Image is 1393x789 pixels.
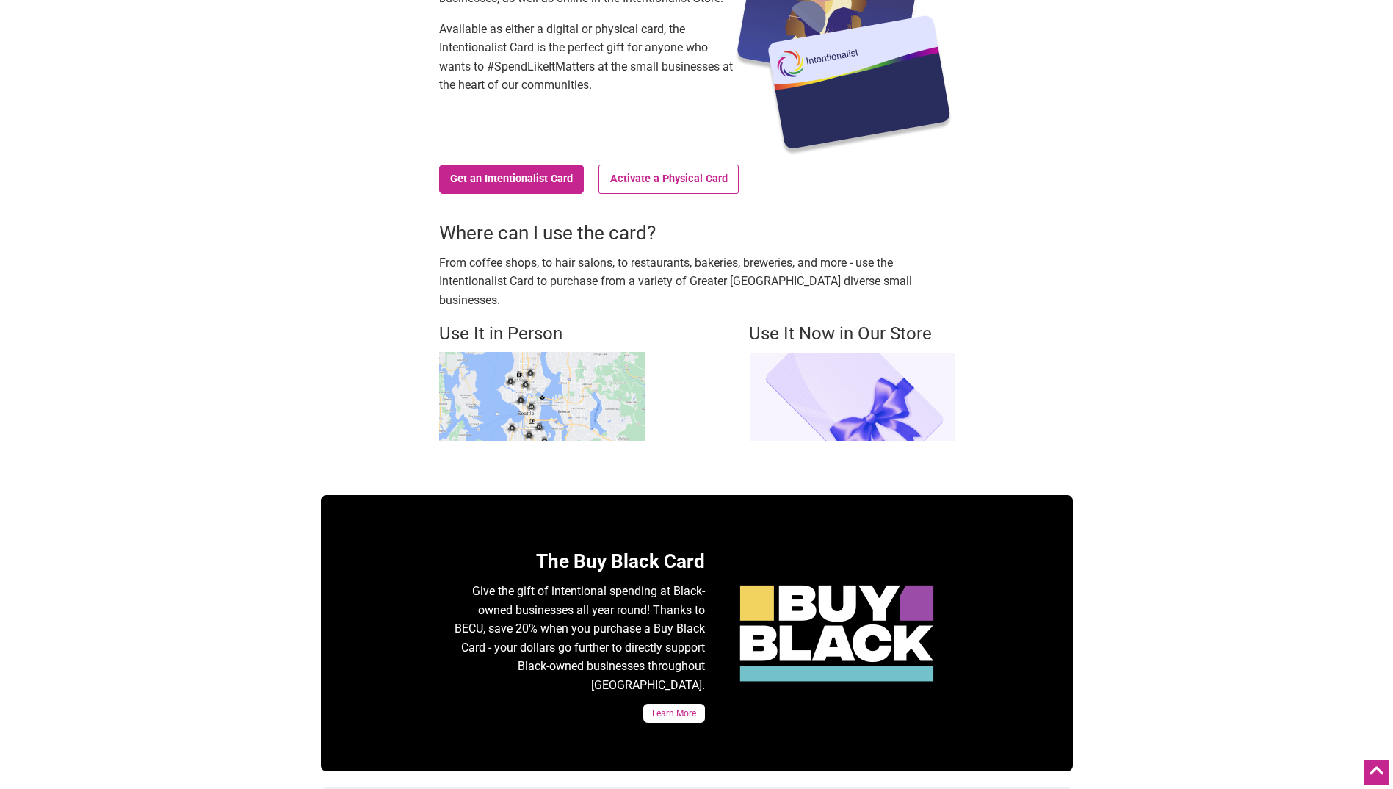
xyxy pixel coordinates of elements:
[749,322,955,347] h4: Use It Now in Our Store
[439,20,733,95] p: Available as either a digital or physical card, the Intentionalist Card is the perfect gift for a...
[439,322,645,347] h4: Use It in Person
[439,165,585,194] a: Get an Intentionalist Card
[734,580,940,687] img: Black Black Friday Card
[439,253,955,310] p: From coffee shops, to hair salons, to restaurants, bakeries, breweries, and more - use the Intent...
[1364,760,1389,785] div: Scroll Back to Top
[454,582,705,695] p: Give the gift of intentional spending at Black-owned businesses all year round! Thanks to BECU, s...
[454,548,705,574] h3: The Buy Black Card
[598,165,739,194] a: Activate a Physical Card
[439,220,955,246] h3: Where can I use the card?
[439,352,645,441] img: Buy Black map
[643,704,705,723] a: Learn More
[749,352,955,441] img: Intentionalist Store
